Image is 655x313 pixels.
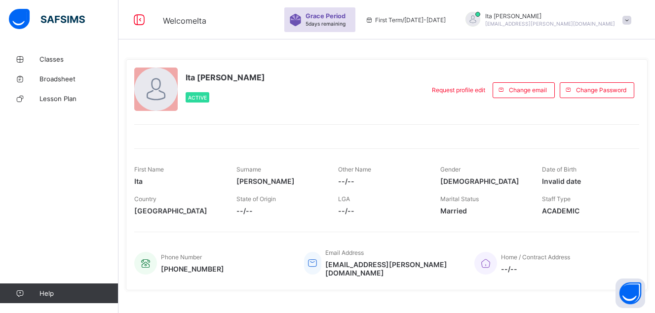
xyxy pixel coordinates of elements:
[9,9,85,30] img: safsims
[39,55,118,63] span: Classes
[325,260,460,277] span: [EMAIL_ADDRESS][PERSON_NAME][DOMAIN_NAME]
[134,207,222,215] span: [GEOGRAPHIC_DATA]
[432,86,485,94] span: Request profile edit
[542,177,629,185] span: Invalid date
[485,12,615,20] span: Ita [PERSON_NAME]
[440,177,528,185] span: [DEMOGRAPHIC_DATA]
[134,195,156,203] span: Country
[338,177,425,185] span: --/--
[306,12,346,20] span: Grace Period
[289,14,302,26] img: sticker-purple.71386a28dfed39d6af7621340158ba97.svg
[163,16,206,26] span: Welcome Ita
[576,86,626,94] span: Change Password
[161,265,224,273] span: [PHONE_NUMBER]
[236,207,324,215] span: --/--
[542,166,577,173] span: Date of Birth
[509,86,547,94] span: Change email
[325,249,364,256] span: Email Address
[161,253,202,261] span: Phone Number
[306,21,346,27] span: 5 days remaining
[501,253,570,261] span: Home / Contract Address
[236,195,276,203] span: State of Origin
[39,75,118,83] span: Broadsheet
[542,207,629,215] span: ACADEMIC
[39,95,118,103] span: Lesson Plan
[456,12,636,28] div: ItaOgbonna
[338,195,350,203] span: LGA
[188,95,207,101] span: Active
[338,207,425,215] span: --/--
[542,195,571,203] span: Staff Type
[39,289,118,297] span: Help
[485,21,615,27] span: [EMAIL_ADDRESS][PERSON_NAME][DOMAIN_NAME]
[440,195,479,203] span: Marital Status
[440,166,461,173] span: Gender
[236,177,324,185] span: [PERSON_NAME]
[616,278,645,308] button: Open asap
[338,166,371,173] span: Other Name
[186,72,265,82] span: Ita [PERSON_NAME]
[134,177,222,185] span: Ita
[501,265,570,273] span: --/--
[365,16,446,24] span: session/term information
[236,166,261,173] span: Surname
[440,207,528,215] span: Married
[134,166,164,173] span: First Name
